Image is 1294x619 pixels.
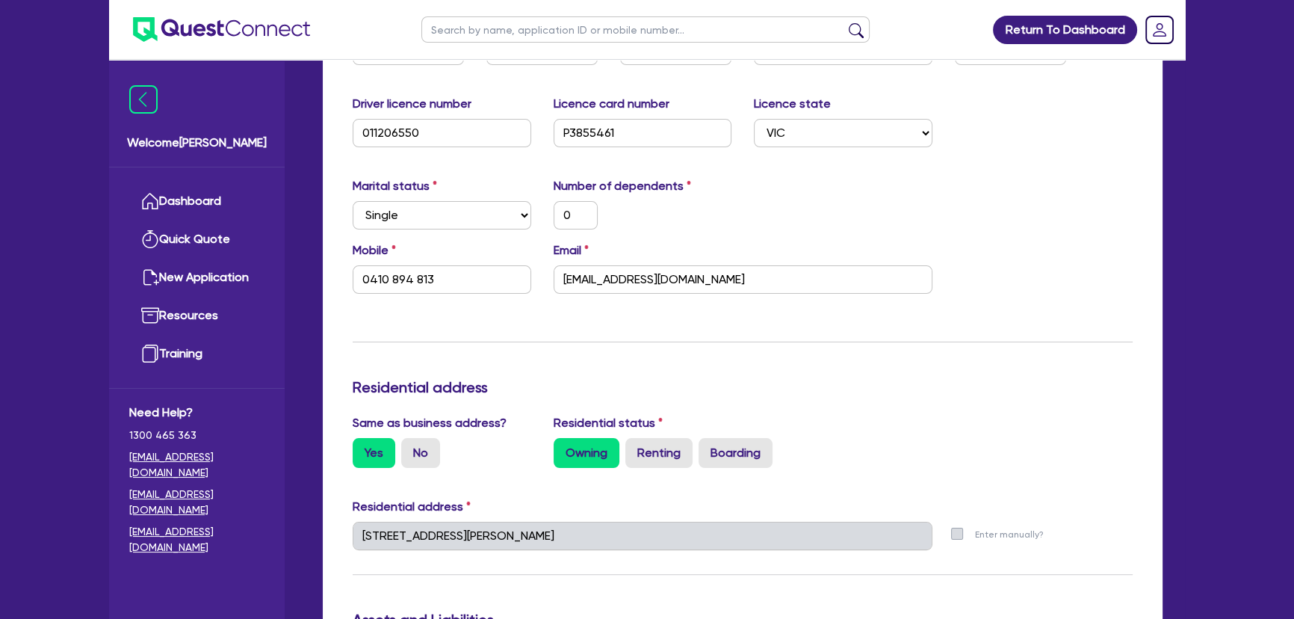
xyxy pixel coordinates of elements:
label: Owning [554,438,619,468]
label: Marital status [353,177,437,195]
a: Resources [129,297,264,335]
a: [EMAIL_ADDRESS][DOMAIN_NAME] [129,449,264,481]
label: Driver licence number [353,95,471,113]
img: quest-connect-logo-blue [133,17,310,42]
label: Licence state [754,95,831,113]
a: Return To Dashboard [993,16,1137,44]
label: Renting [625,438,693,468]
a: [EMAIL_ADDRESS][DOMAIN_NAME] [129,524,264,555]
a: [EMAIL_ADDRESS][DOMAIN_NAME] [129,487,264,518]
img: new-application [141,268,159,286]
label: Boarding [699,438,773,468]
input: Search by name, application ID or mobile number... [421,16,870,43]
label: Yes [353,438,395,468]
label: Residential address [353,498,471,516]
a: New Application [129,259,264,297]
img: quick-quote [141,230,159,248]
span: Welcome [PERSON_NAME] [127,134,267,152]
label: Same as business address? [353,414,507,432]
a: Quick Quote [129,221,264,259]
h3: Residential address [353,378,1133,396]
label: Email [554,241,589,259]
a: Training [129,335,264,373]
label: Mobile [353,241,396,259]
label: Licence card number [554,95,669,113]
img: resources [141,307,159,324]
img: training [141,345,159,363]
label: Enter manually? [975,528,1044,542]
span: 1300 465 363 [129,428,264,443]
span: Need Help? [129,404,264,422]
label: Number of dependents [554,177,691,195]
label: Residential status [554,414,663,432]
label: No [401,438,440,468]
a: Dashboard [129,182,264,221]
img: icon-menu-close [129,85,158,114]
a: Dropdown toggle [1140,10,1179,49]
